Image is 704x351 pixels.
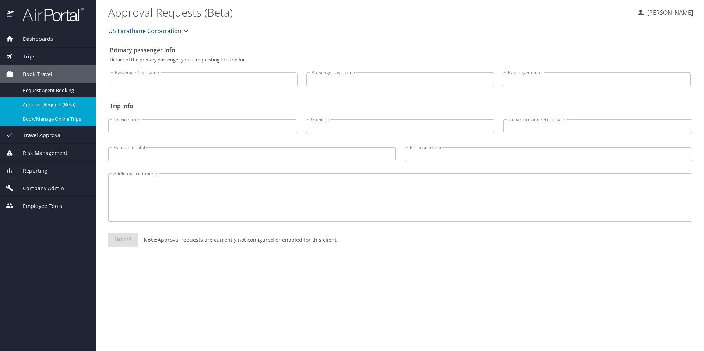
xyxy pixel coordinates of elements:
[105,24,193,38] button: US Farathane Corporation
[138,236,337,244] p: Approval requests are currently not configured or enabled for this client
[110,57,691,62] p: Details of the primary passenger you're requesting this trip for
[633,6,696,19] button: [PERSON_NAME]
[108,26,182,36] span: US Farathane Corporation
[14,35,53,43] span: Dashboards
[110,44,691,56] h2: Primary passenger info
[14,167,47,175] span: Reporting
[14,70,52,78] span: Book Travel
[645,8,693,17] p: [PERSON_NAME]
[7,7,14,22] img: icon-airportal.png
[14,184,64,192] span: Company Admin
[14,7,84,22] img: airportal-logo.png
[23,87,88,94] span: Request Agent Booking
[108,1,630,24] h1: Approval Requests (Beta)
[14,53,35,61] span: Trips
[23,116,88,123] span: Book/Manage Online Trips
[14,149,67,157] span: Risk Management
[14,131,62,139] span: Travel Approval
[110,100,691,112] h2: Trip info
[14,202,62,210] span: Employee Tools
[144,236,158,243] strong: Note:
[23,101,88,108] span: Approval Request (Beta)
